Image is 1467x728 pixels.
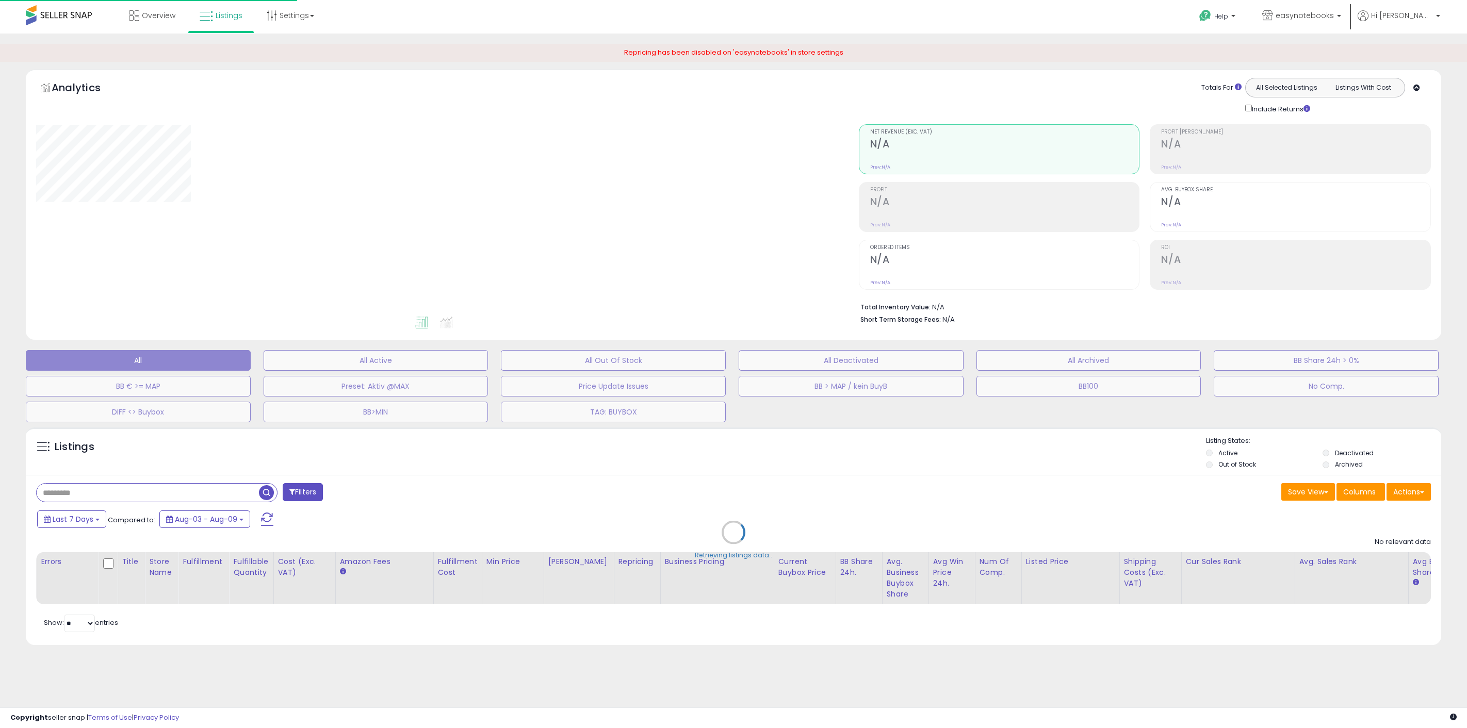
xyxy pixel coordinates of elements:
div: Retrieving listings data.. [695,550,772,559]
div: Include Returns [1237,103,1323,114]
b: Total Inventory Value: [860,303,931,311]
span: Net Revenue (Exc. VAT) [870,129,1139,135]
button: All [26,350,251,371]
h2: N/A [870,196,1139,210]
button: Preset: Aktiv @MAX [264,376,488,396]
button: All Selected Listings [1248,81,1325,94]
li: N/A [860,300,1423,312]
a: Help [1191,2,1246,34]
span: Profit [PERSON_NAME] [1161,129,1430,135]
button: All Archived [976,350,1201,371]
span: Listings [216,10,242,21]
small: Prev: N/A [1161,222,1181,228]
span: Hi [PERSON_NAME] [1371,10,1433,21]
span: Repricing has been disabled on 'easynotebooks' in store settings [624,47,843,57]
small: Prev: N/A [1161,164,1181,170]
button: All Active [264,350,488,371]
h5: Analytics [52,80,121,97]
button: All Deactivated [739,350,964,371]
h2: N/A [1161,138,1430,152]
h2: N/A [870,254,1139,268]
span: Help [1214,12,1228,21]
button: DIFF <> Buybox [26,402,251,422]
span: Profit [870,187,1139,193]
h2: N/A [1161,254,1430,268]
button: BB € >= MAP [26,376,251,396]
button: Listings With Cost [1325,81,1401,94]
button: BB > MAP / kein BuyB [739,376,964,396]
small: Prev: N/A [870,279,890,286]
button: BB Share 24h > 0% [1214,350,1439,371]
h2: N/A [1161,196,1430,210]
small: Prev: N/A [1161,279,1181,286]
b: Short Term Storage Fees: [860,315,941,324]
span: Overview [142,10,175,21]
button: BB>MIN [264,402,488,422]
h2: N/A [870,138,1139,152]
span: easynotebooks [1276,10,1334,21]
button: All Out Of Stock [501,350,726,371]
span: Avg. Buybox Share [1161,187,1430,193]
button: Price Update Issues [501,376,726,396]
i: Get Help [1199,9,1212,22]
button: No Comp. [1214,376,1439,396]
button: TAG: BUYBOX [501,402,726,422]
span: Ordered Items [870,245,1139,251]
small: Prev: N/A [870,164,890,170]
span: N/A [942,315,955,324]
small: Prev: N/A [870,222,890,228]
button: BB100 [976,376,1201,396]
div: Totals For [1201,83,1242,93]
a: Hi [PERSON_NAME] [1358,10,1440,34]
span: ROI [1161,245,1430,251]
